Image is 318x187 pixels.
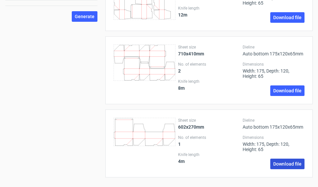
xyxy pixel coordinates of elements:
label: Sheet size [178,45,240,50]
label: Dieline [243,45,305,50]
strong: 710x410mm [178,51,204,56]
a: Download file [270,159,305,169]
label: Knife length [178,79,240,84]
label: No. of elements [178,135,240,140]
label: No. of elements [178,62,240,67]
strong: 602x270mm [178,124,204,130]
a: Download file [270,12,305,23]
strong: 2 [178,68,181,74]
label: Dieline [243,118,305,123]
label: Knife length [178,152,240,157]
a: Download file [270,85,305,96]
span: Generate [75,14,94,19]
label: Knife length [178,6,240,11]
label: Dimensions [243,135,305,140]
strong: 1 [178,141,181,147]
div: Auto bottom 175x120x65mm [243,45,305,56]
div: Width: 175, Depth: 120, Height: 65 [243,62,305,79]
strong: 8 m [178,85,185,91]
label: Dimensions [243,62,305,67]
div: Width: 175, Depth: 120, Height: 65 [243,135,305,152]
label: Sheet size [178,118,240,123]
button: Generate [72,11,97,22]
strong: 12 m [178,12,187,17]
div: Auto bottom 175x120x65mm [243,118,305,130]
strong: 4 m [178,159,185,164]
